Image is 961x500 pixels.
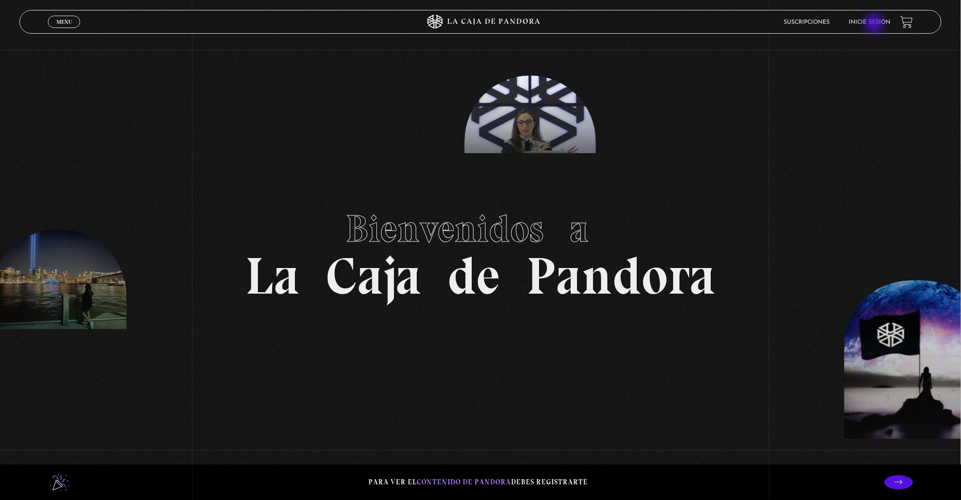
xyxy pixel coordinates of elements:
[56,19,72,25] span: Menu
[849,19,891,25] a: Inicie sesión
[245,198,716,302] h1: La Caja de Pandora
[784,19,830,25] a: Suscripciones
[368,476,588,489] p: Para ver el debes registrarte
[417,478,511,486] span: contenido de Pandora
[900,16,913,28] a: View your shopping cart
[346,206,615,251] span: Bienvenidos a
[53,27,75,34] span: Cerrar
